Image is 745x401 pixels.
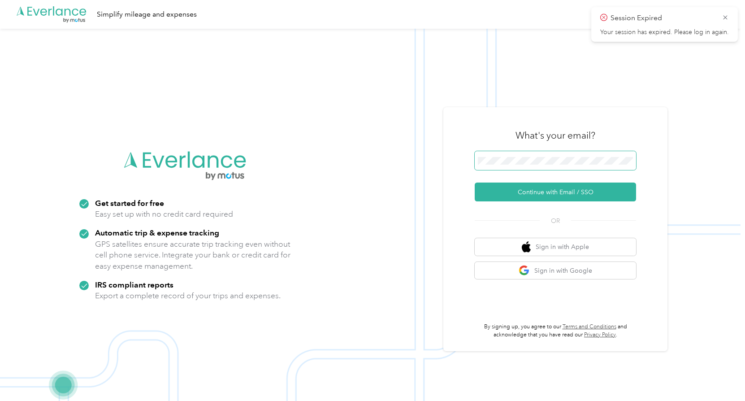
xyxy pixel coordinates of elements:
button: Continue with Email / SSO [475,183,636,201]
h3: What's your email? [515,129,595,142]
button: apple logoSign in with Apple [475,238,636,256]
button: google logoSign in with Google [475,262,636,279]
p: Session Expired [611,13,715,24]
strong: Get started for free [95,198,164,208]
img: apple logo [522,241,531,253]
span: OR [540,216,571,226]
p: Easy set up with no credit card required [95,209,233,220]
a: Privacy Policy [584,331,616,338]
p: By signing up, you agree to our and acknowledge that you have read our . [475,323,636,339]
p: Your session has expired. Please log in again. [600,28,729,36]
img: google logo [519,265,530,276]
strong: IRS compliant reports [95,280,173,289]
a: Terms and Conditions [563,323,616,330]
p: Export a complete record of your trips and expenses. [95,290,281,301]
strong: Automatic trip & expense tracking [95,228,219,237]
div: Simplify mileage and expenses [97,9,197,20]
p: GPS satellites ensure accurate trip tracking even without cell phone service. Integrate your bank... [95,239,291,272]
